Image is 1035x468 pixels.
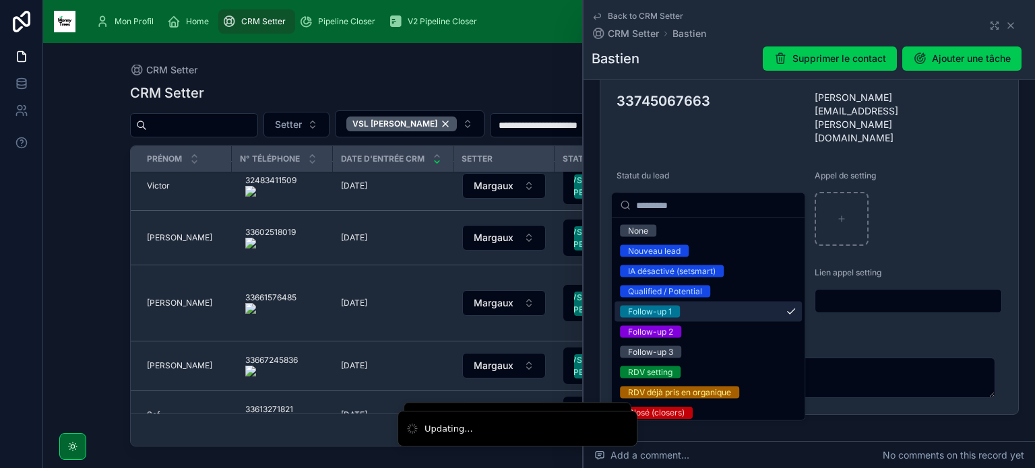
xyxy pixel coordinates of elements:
[240,170,325,202] a: 32483411509
[563,347,662,384] button: Select Button
[341,180,445,191] a: [DATE]
[341,409,445,420] a: [DATE]
[147,360,224,371] a: [PERSON_NAME]
[672,27,706,40] a: Bastien
[115,16,154,27] span: Mon Profil
[563,220,662,256] button: Select Button
[146,63,197,77] span: CRM Setter
[130,83,204,102] h1: CRM Setter
[245,292,296,302] onoff-telecom-ce-phone-number-wrapper: 33661576485
[147,298,212,308] span: [PERSON_NAME]
[815,267,881,277] span: Lien appel setting
[240,222,325,254] a: 33602518019
[147,360,212,371] span: [PERSON_NAME]
[474,179,513,193] span: Margaux
[147,154,182,164] span: Prénom
[130,63,197,77] a: CRM Setter
[592,49,639,68] h1: Bastien
[385,9,487,34] a: V2 Pipeline Closer
[563,285,662,321] button: Select Button
[628,306,672,318] div: Follow-up 1
[241,16,286,27] span: CRM Setter
[628,265,716,277] div: IA désactivé (setsmart)
[240,349,325,382] a: 33667245836
[346,116,457,131] button: Unselect VSL_WILLIAM
[563,154,633,164] span: Statut du lead
[462,172,546,199] a: Select Button
[563,219,662,257] a: Select Button
[932,52,1011,65] span: Ajouter une tâche
[245,355,298,365] onoff-telecom-ce-phone-number-wrapper: 33667245836
[563,168,662,204] button: Select Button
[245,404,293,414] onoff-telecom-ce-phone-number-wrapper: 33613271821
[341,232,367,243] span: [DATE]
[245,303,296,314] img: actions-icon.png
[462,353,546,378] button: Select Button
[263,112,330,137] button: Select Button
[628,225,648,237] div: None
[628,407,685,419] div: Closé (closers)
[341,180,367,191] span: [DATE]
[563,347,662,385] a: Select Button
[628,326,673,338] div: Follow-up 2
[341,360,445,371] a: [DATE]
[612,218,805,420] div: Suggestions
[147,409,160,420] span: Sof
[474,359,513,372] span: Margaux
[628,387,731,399] div: RDV déjà pris en organique
[147,180,170,191] span: Victor
[462,352,546,379] a: Select Button
[563,284,662,322] a: Select Button
[346,116,457,131] div: VSL [PERSON_NAME]
[240,399,325,431] a: 33613271821
[563,167,662,205] a: Select Button
[295,9,385,34] a: Pipeline Closer
[592,11,683,22] a: Back to CRM Setter
[86,7,981,36] div: scrollable content
[147,298,224,308] a: [PERSON_NAME]
[54,11,75,32] img: App logo
[462,173,546,199] button: Select Button
[462,290,546,316] a: Select Button
[240,287,325,319] a: 33661576485
[815,91,936,145] span: [PERSON_NAME][EMAIL_ADDRESS][PERSON_NAME][DOMAIN_NAME]
[147,180,224,191] a: Victor
[335,110,484,137] button: Select Button
[628,366,672,378] div: RDV setting
[186,16,209,27] span: Home
[592,27,659,40] a: CRM Setter
[628,286,702,298] div: Qualified / Potential
[341,232,445,243] a: [DATE]
[341,409,367,420] span: [DATE]
[617,170,669,180] span: Statut du lead
[341,298,367,308] span: [DATE]
[462,225,546,250] button: Select Button
[462,290,546,316] button: Select Button
[341,154,425,164] span: Date d'entrée CRM
[902,46,1022,71] button: Ajouter une tâche
[628,245,681,257] div: Nouveau lead
[474,296,513,310] span: Margaux
[474,231,513,244] span: Margaux
[240,154,300,164] span: N° Téléphone
[218,9,295,34] a: CRM Setter
[594,448,689,462] span: Add a comment...
[245,227,296,237] onoff-telecom-ce-phone-number-wrapper: 33602518019
[608,27,659,40] span: CRM Setter
[425,422,473,436] div: Updating...
[92,9,163,34] a: Mon Profil
[617,91,804,111] h3: 33745067663
[318,16,375,27] span: Pipeline Closer
[462,154,493,164] span: Setter
[341,298,445,308] a: [DATE]
[600,436,714,455] h1: Tâche
[408,16,477,27] span: V2 Pipeline Closer
[275,118,302,131] span: Setter
[628,346,673,358] div: Follow-up 3
[147,232,212,243] span: [PERSON_NAME]
[341,360,367,371] span: [DATE]
[245,175,296,185] onoff-telecom-ce-phone-number-wrapper: 32483411509
[462,224,546,251] a: Select Button
[245,186,296,197] img: actions-icon.png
